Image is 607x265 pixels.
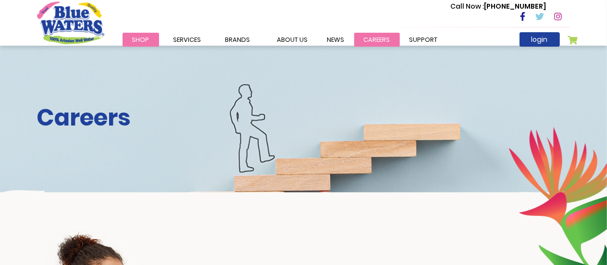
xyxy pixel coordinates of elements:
span: Call Now : [451,1,484,11]
a: store logo [37,1,104,44]
span: Services [173,35,201,44]
span: Brands [225,35,250,44]
a: login [520,32,560,47]
h2: Careers [37,104,570,132]
a: support [400,33,447,47]
a: News [318,33,354,47]
a: careers [354,33,400,47]
p: [PHONE_NUMBER] [451,1,546,12]
a: about us [268,33,318,47]
span: Shop [132,35,149,44]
